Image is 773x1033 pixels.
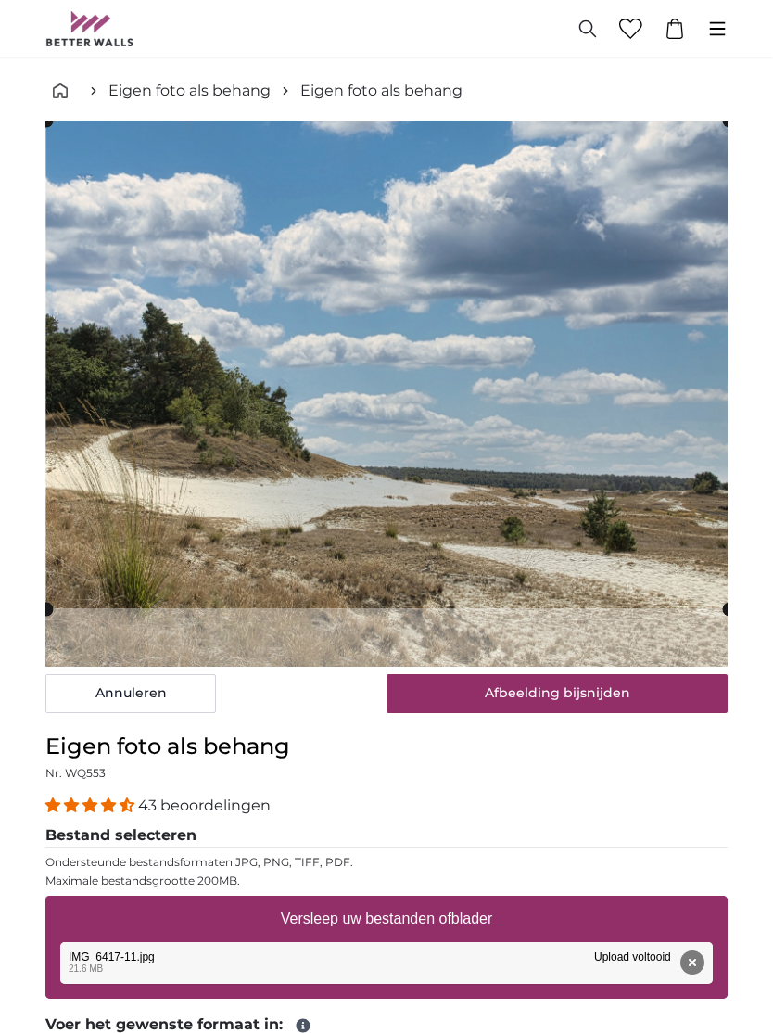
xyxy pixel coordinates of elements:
[451,911,492,926] u: blader
[45,61,728,121] nav: breadcrumbs
[45,674,216,713] button: Annuleren
[45,766,106,780] span: Nr. WQ553
[386,674,728,713] button: Afbeelding bijsnijden
[45,732,728,761] h1: Eigen foto als behang
[45,11,134,46] img: Betterwalls
[273,900,501,937] label: Versleep uw bestanden of
[108,80,271,102] a: Eigen foto als behang
[138,797,271,814] span: 43 beoordelingen
[45,855,728,870] p: Ondersteunde bestandsformaten JPG, PNG, TIFF, PDF.
[300,80,463,102] a: Eigen foto als behang
[45,824,728,848] legend: Bestand selecteren
[45,874,728,888] p: Maximale bestandsgrootte 200MB.
[45,797,138,814] span: 4.40 stars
